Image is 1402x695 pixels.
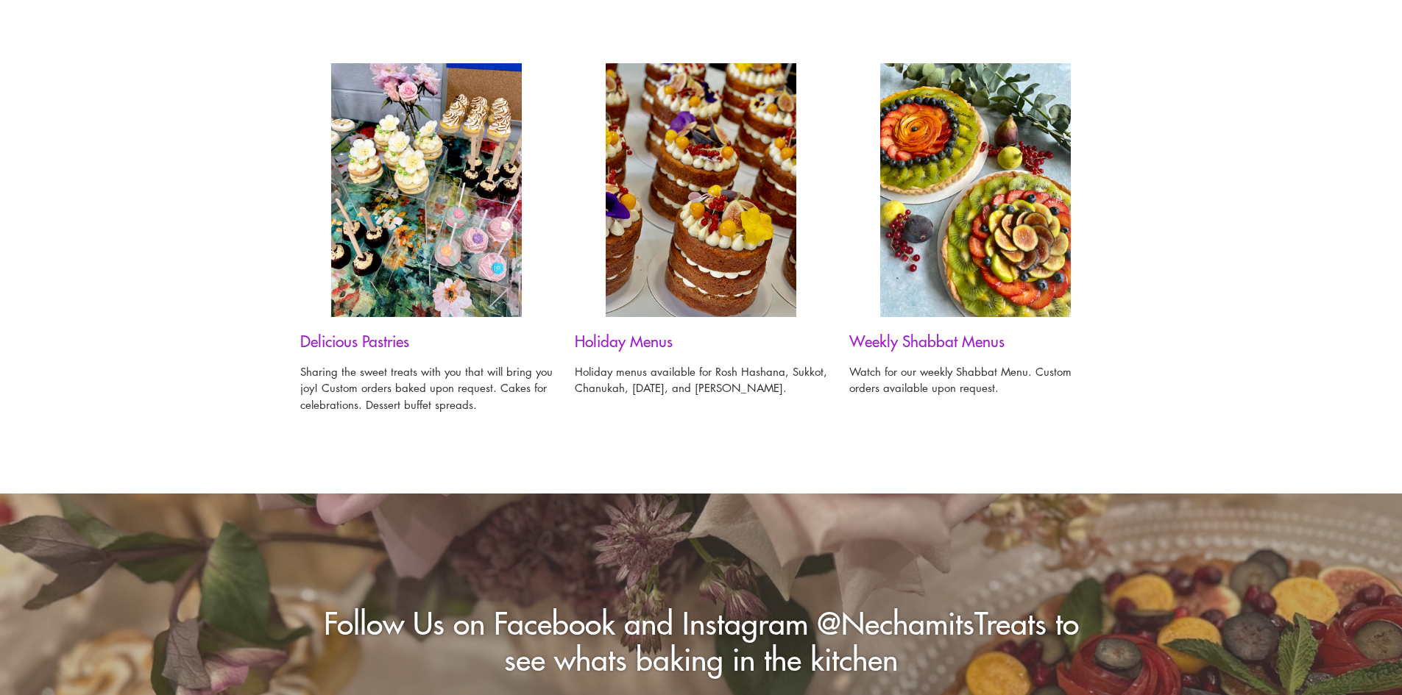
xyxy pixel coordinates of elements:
h3: Holiday Menus [575,332,827,350]
h3: Delicious Pastries [300,332,553,350]
h2: Follow Us on Facebook and Instagram @NechamitsTreats to see whats baking in the kitchen [300,604,1102,676]
p: Holiday menus available for Rosh Hashana, Sukkot, Chanukah, [DATE], and [PERSON_NAME]. [575,363,827,396]
p: Watch for our weekly Shabbat Menu. Custom orders available upon request. [849,363,1102,396]
p: Sharing the sweet treats with you that will bring you joy! Custom orders baked upon request. Cake... [300,363,553,413]
h3: Weekly Shabbat Menus [849,332,1102,350]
